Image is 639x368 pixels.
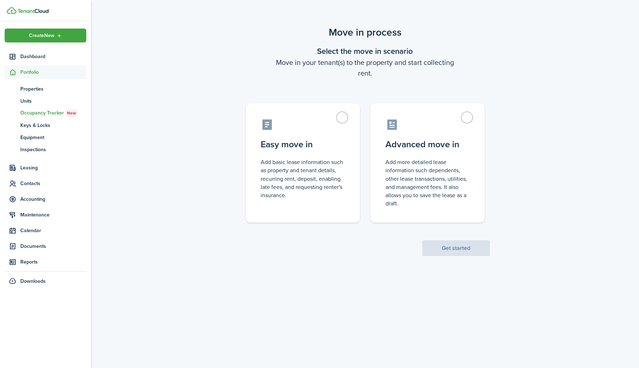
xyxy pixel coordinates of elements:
[20,134,86,141] span: Equipment
[5,119,86,131] a: Keys & Locks
[20,53,86,60] span: Dashboard
[5,255,86,269] a: Reports
[20,180,86,187] span: Contacts
[17,9,48,13] img: TenantCloud
[5,95,86,107] a: Units
[5,50,86,63] a: Dashboard
[7,7,16,14] img: TenantCloud
[5,107,86,119] a: Occupancy TrackerNew
[20,195,86,203] span: Accounting
[5,83,86,95] a: Properties
[261,158,345,199] control-radio-card-description: Add basic lease information such as property and tenant details, recurring rent, deposit, enablin...
[20,146,86,153] span: Inspections
[29,33,55,38] span: Create New
[385,158,470,208] control-radio-card-description: Add more detailed lease information such dependents, other lease transactions, utilities, and man...
[20,85,86,93] span: Properties
[5,143,86,155] a: Inspections
[20,227,86,234] span: Calendar
[20,277,46,285] span: Downloads
[240,45,490,57] wizard-step-header-title: Select the move in scenario
[20,109,86,117] span: Occupancy Tracker
[20,97,86,105] span: Units
[20,164,86,172] span: Leasing
[20,122,86,129] span: Keys & Locks
[67,110,76,116] span: New
[261,138,345,151] control-radio-card-title: Easy move in
[385,138,470,151] control-radio-card-title: Advanced move in
[240,57,490,78] wizard-step-header-description: Move in your tenant(s) to the property and start collecting rent.
[20,68,86,76] span: Portfolio
[20,242,86,250] span: Documents
[20,258,86,266] span: Reports
[240,25,490,40] scenario-title: Move in process
[5,29,86,42] button: Open menu
[20,211,86,219] span: Maintenance
[5,131,86,143] a: Equipment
